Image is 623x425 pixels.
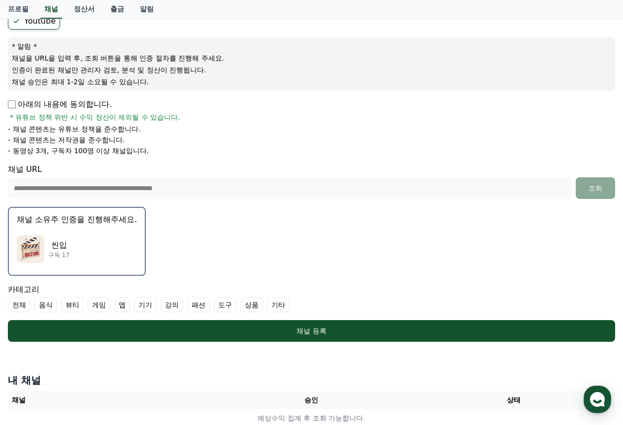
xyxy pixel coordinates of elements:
span: 대화 [90,327,102,335]
th: 상태 [413,391,615,409]
a: 설정 [127,312,189,337]
p: 씬입 [48,239,69,251]
button: 채널 등록 [8,320,615,342]
p: 채널 승인은 최대 1-2일 소요될 수 있습니다. [12,77,611,87]
label: 도구 [214,297,236,312]
p: 아래의 내용에 동의합니다. [8,98,112,110]
th: 승인 [210,391,413,409]
label: 음식 [34,297,57,312]
label: Youtube [8,13,60,30]
label: 기기 [134,297,157,312]
label: 강의 [161,297,183,312]
div: 채널 URL [8,163,615,199]
p: 채널을 URL을 입력 후, 조회 버튼을 통해 인증 절차를 진행해 주세요. [12,53,611,63]
span: 설정 [152,327,164,335]
label: 기타 [267,297,290,312]
label: 게임 [88,297,110,312]
h4: 내 채널 [8,373,615,387]
p: 채널 소유주 인증을 진행해주세요. [17,214,137,226]
p: 인증이 완료된 채널만 관리자 검토, 분석 및 정산이 진행됩니다. [12,65,611,75]
div: 카테고리 [8,284,615,312]
label: 전체 [8,297,31,312]
button: 채널 소유주 인증을 진행해주세요. 씬입 씬입 구독 17 [8,207,146,276]
p: - 채널 콘텐츠는 저작권을 준수합니다. [8,135,125,145]
th: 채널 [8,391,210,409]
label: 뷰티 [61,297,84,312]
p: 구독 17 [48,251,69,259]
p: - 채널 콘텐츠는 유튜브 정책을 준수합니다. [8,124,141,134]
span: * 유튜브 정책 위반 시 수익 정산이 제외될 수 있습니다. [10,112,180,122]
a: 홈 [3,312,65,337]
img: 씬입 [17,235,44,263]
label: 앱 [114,297,130,312]
p: - 동영상 3개, 구독자 100명 이상 채널입니다. [8,146,149,156]
div: 조회 [580,183,611,193]
a: 대화 [65,312,127,337]
button: 조회 [576,177,615,199]
span: 홈 [31,327,37,335]
div: 채널 등록 [28,326,595,336]
label: 상품 [240,297,263,312]
label: 패션 [187,297,210,312]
